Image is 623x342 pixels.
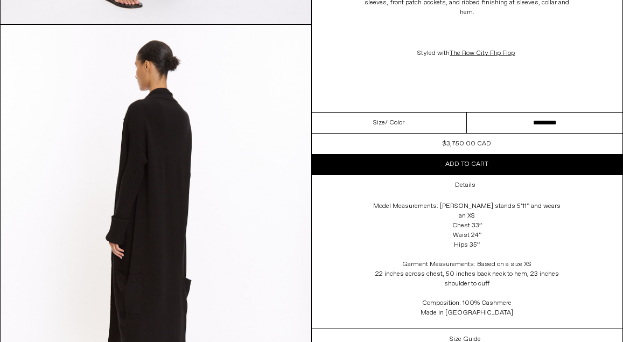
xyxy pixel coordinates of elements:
a: The Row City Flip Flop [450,49,516,58]
h3: Details [455,182,475,190]
span: Add to cart [445,160,488,169]
span: The Row City Flip Flop [450,49,515,58]
span: Size [373,118,385,128]
div: Model Measurements: [PERSON_NAME] stands 5’11” and wears an XS Chest 33” Waist 24” Hips 35” Garme... [359,196,575,329]
span: Styled with [417,49,516,58]
div: $3,750.00 CAD [443,139,491,149]
button: Add to cart [312,155,623,175]
span: / Color [385,118,404,128]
